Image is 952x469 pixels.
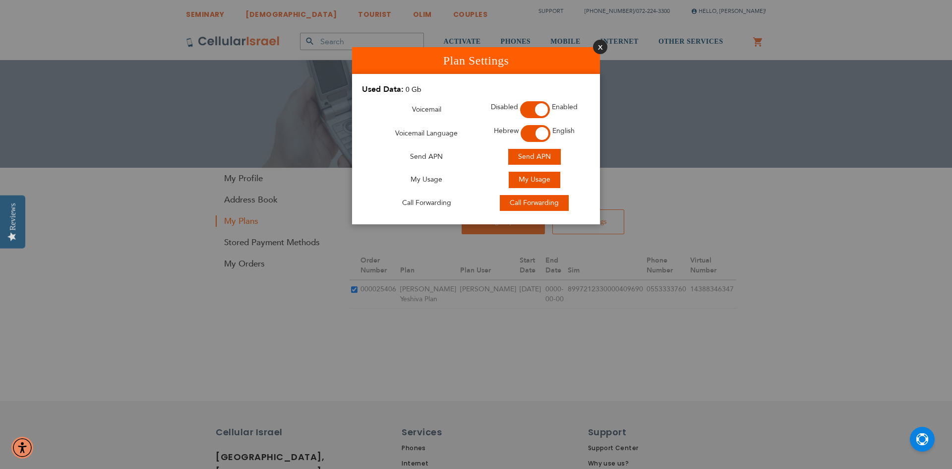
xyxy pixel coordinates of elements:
[494,126,519,135] span: Hebrew
[8,203,17,230] div: Reviews
[362,168,491,192] td: My Usage
[508,149,561,165] button: Send APN
[552,126,575,135] span: English
[362,145,491,169] td: Send APN
[500,195,569,211] button: Call Forwarding
[362,122,491,145] td: Voicemail Language
[11,437,33,459] div: Accessibility Menu
[362,98,491,122] td: Voicemail
[518,152,551,161] span: Send APN
[362,84,404,95] label: Used Data:
[519,175,550,184] span: My Usage
[352,47,600,74] h1: Plan Settings
[552,102,578,112] span: Enabled
[362,192,491,215] td: Call Forwarding
[406,85,421,94] span: 0 Gb
[510,198,559,207] span: Call Forwarding
[491,102,518,112] span: Disabled
[509,172,560,188] button: My Usage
